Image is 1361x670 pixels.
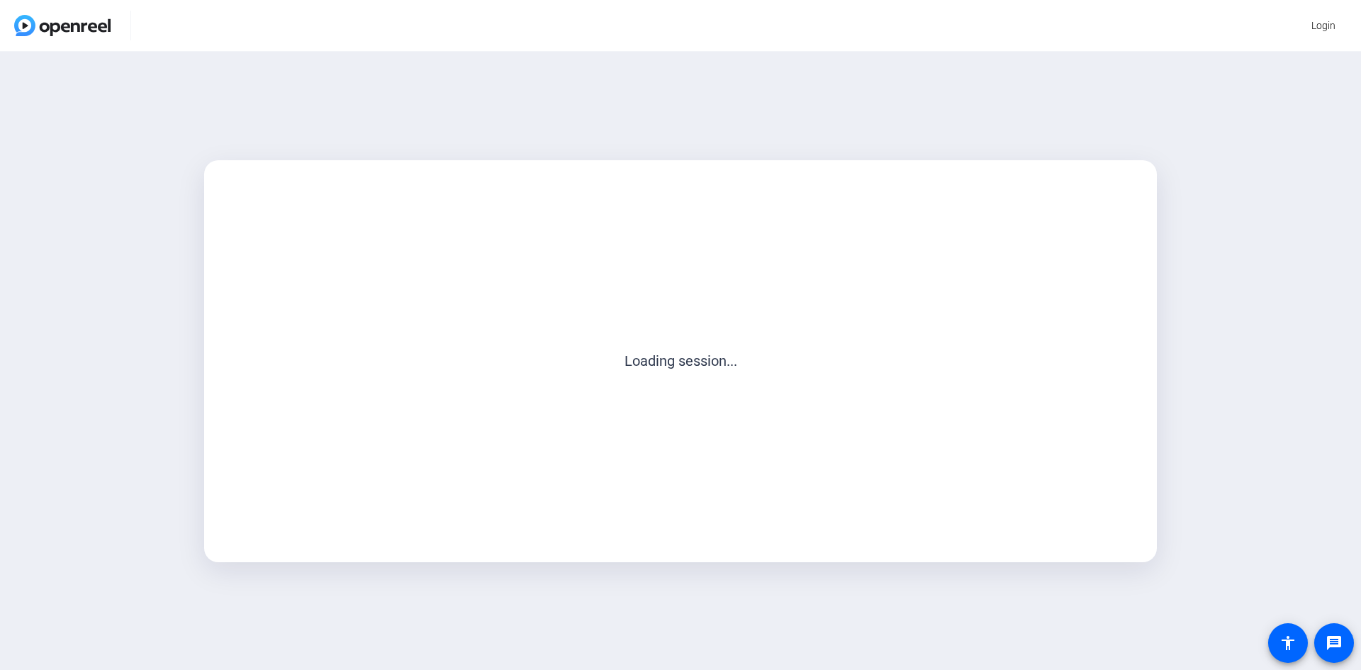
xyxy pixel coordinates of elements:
[235,350,1126,372] p: Loading session...
[1300,13,1347,38] button: Login
[1326,635,1343,652] mat-icon: message
[1311,18,1335,33] span: Login
[1279,635,1296,652] mat-icon: accessibility
[14,15,111,36] img: OpenReel logo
